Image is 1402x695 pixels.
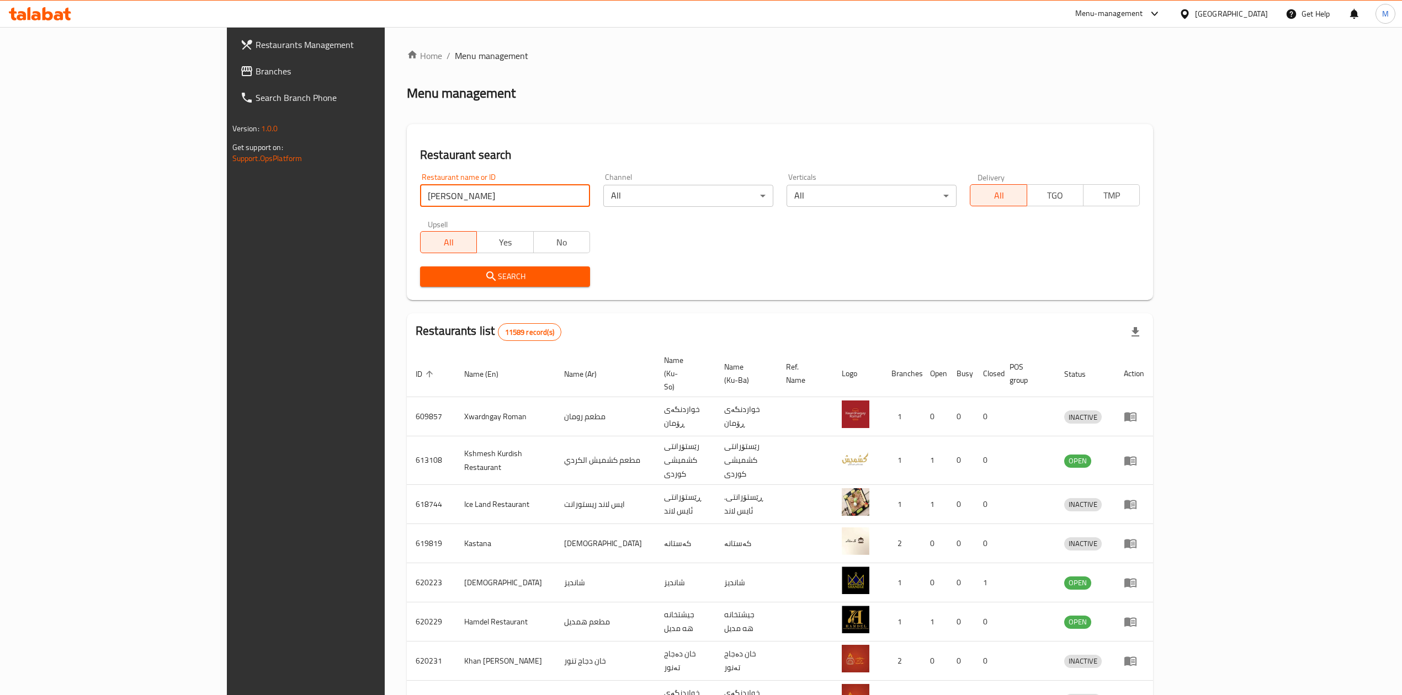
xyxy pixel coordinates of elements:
img: Kshmesh Kurdish Restaurant [842,445,869,472]
div: Menu [1124,654,1144,667]
span: INACTIVE [1064,655,1102,667]
td: 2 [883,641,921,681]
span: 11589 record(s) [498,327,561,338]
span: INACTIVE [1064,411,1102,424]
td: 1 [883,436,921,485]
span: OPEN [1064,455,1091,467]
th: Busy [948,350,974,397]
td: 0 [921,397,948,436]
div: Menu [1124,454,1144,467]
button: TGO [1027,184,1084,206]
div: OPEN [1064,455,1091,468]
td: 0 [948,397,974,436]
img: Khan Dejaj Tanoor [842,645,869,672]
th: Open [921,350,948,397]
span: Name (Ku-Ba) [724,360,764,387]
span: Search [429,270,581,284]
td: 0 [974,397,1001,436]
span: M [1382,8,1389,20]
a: Support.OpsPlatform [232,151,302,165]
td: مطعم همديل [555,602,655,641]
span: 1.0.0 [261,121,278,136]
div: All [603,185,773,207]
td: شانديز [655,563,715,602]
span: Yes [481,234,529,250]
td: شانديز [715,563,777,602]
th: Closed [974,350,1001,397]
td: 1 [974,563,1001,602]
td: 0 [974,436,1001,485]
input: Search for restaurant name or ID.. [420,185,590,207]
div: Export file [1122,319,1149,345]
td: کەستانە [715,524,777,563]
td: Kastana [455,524,555,563]
td: رێستۆرانتی کشمیشى كوردى [715,436,777,485]
button: No [533,231,590,253]
div: Menu [1124,498,1144,511]
div: Menu [1124,615,1144,628]
div: INACTIVE [1064,498,1102,511]
div: Menu [1124,576,1144,589]
td: 0 [948,641,974,681]
div: Menu-management [1075,7,1143,20]
div: All [787,185,957,207]
img: Xwardngay Roman [842,400,869,428]
a: Search Branch Phone [231,84,461,111]
td: خان دەجاج تەنور [715,641,777,681]
button: TMP [1083,184,1140,206]
td: 1 [883,563,921,602]
span: Branches [256,65,452,78]
td: مطعم رومان [555,397,655,436]
button: All [970,184,1027,206]
td: [DEMOGRAPHIC_DATA] [455,563,555,602]
span: No [538,234,586,250]
span: Status [1064,367,1100,381]
td: Xwardngay Roman [455,397,555,436]
td: 2 [883,524,921,563]
td: Ice Land Restaurant [455,485,555,524]
td: 1 [883,485,921,524]
span: POS group [1010,360,1042,387]
div: INACTIVE [1064,537,1102,550]
span: Menu management [455,49,528,62]
th: Logo [833,350,883,397]
td: Kshmesh Kurdish Restaurant [455,436,555,485]
button: All [420,231,477,253]
span: Ref. Name [786,360,820,387]
span: All [975,188,1022,204]
div: [GEOGRAPHIC_DATA] [1195,8,1268,20]
span: Search Branch Phone [256,91,452,104]
span: Version: [232,121,259,136]
span: Get support on: [232,140,283,154]
td: 0 [948,485,974,524]
h2: Restaurants list [416,323,561,341]
td: Hamdel Restaurant [455,602,555,641]
button: Yes [476,231,533,253]
div: Menu [1124,410,1144,423]
td: 1 [921,602,948,641]
button: Search [420,266,590,287]
td: ايس لاند ريستورانت [555,485,655,524]
td: مطعم كشميش الكردي [555,436,655,485]
td: Khan [PERSON_NAME] [455,641,555,681]
img: Hamdel Restaurant [842,606,869,633]
td: 0 [921,524,948,563]
img: Kastana [842,527,869,555]
td: 0 [974,524,1001,563]
td: 0 [948,602,974,641]
td: 0 [948,524,974,563]
span: Name (Ku-So) [664,354,702,393]
span: INACTIVE [1064,537,1102,550]
div: Total records count [498,323,561,341]
span: Name (Ar) [564,367,611,381]
div: OPEN [1064,576,1091,590]
td: 0 [974,641,1001,681]
td: 1 [921,436,948,485]
td: 0 [948,436,974,485]
span: TGO [1032,188,1079,204]
td: 0 [974,485,1001,524]
a: Restaurants Management [231,31,461,58]
th: Action [1115,350,1153,397]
